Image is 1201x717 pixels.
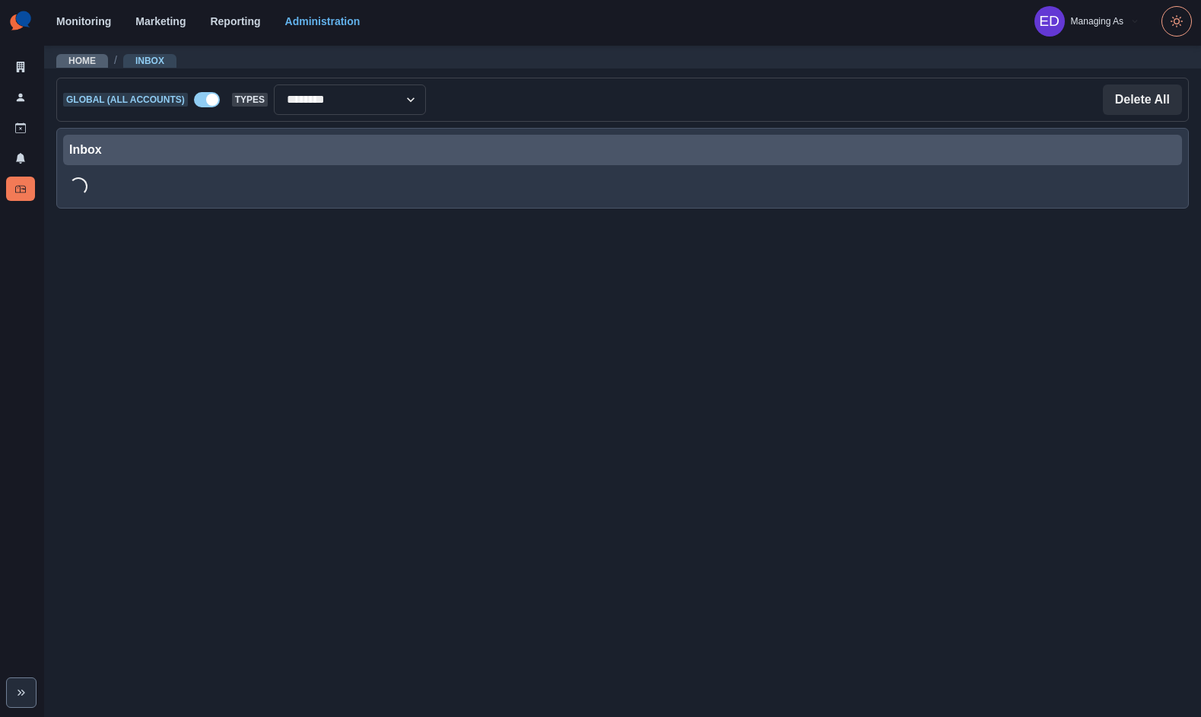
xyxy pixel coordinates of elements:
button: Delete All [1103,84,1182,115]
div: Elizabeth Dempsey [1039,3,1060,40]
div: Managing As [1071,16,1123,27]
a: Users [6,85,35,110]
a: Inbox [135,56,164,66]
a: Administration [285,15,361,27]
a: Inbox [6,177,35,201]
button: Managing As [1022,6,1152,37]
a: Clients [6,55,35,79]
span: / [114,53,117,69]
button: Toggle Mode [1161,6,1192,37]
span: Global (All Accounts) [63,93,188,107]
button: Expand [6,677,37,708]
nav: breadcrumb [56,53,176,69]
a: Monitoring [56,15,111,27]
a: Notifications [6,146,35,170]
a: Draft Posts [6,116,35,140]
a: Home [68,56,96,66]
a: Reporting [210,15,260,27]
div: Inbox [69,141,1176,159]
a: Marketing [135,15,186,27]
span: Types [232,93,268,107]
